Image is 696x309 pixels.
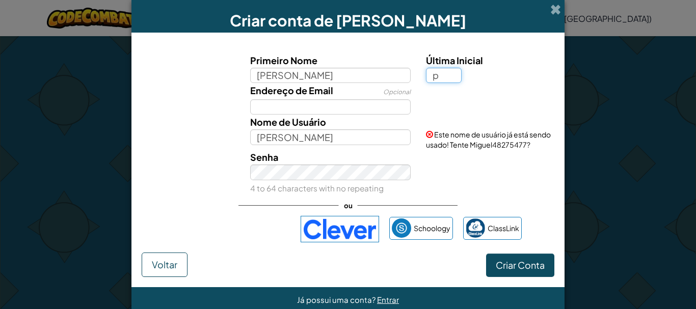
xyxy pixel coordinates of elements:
[426,130,551,149] span: Este nome de usuário já está sendo usado! Tente Miguel48275477?
[230,11,466,30] span: Criar conta de [PERSON_NAME]
[152,259,177,270] span: Voltar
[377,295,399,304] a: Entrar
[250,54,317,66] span: Primeiro Nome
[488,221,519,236] span: ClassLink
[250,116,326,128] span: Nome de Usuário
[496,259,545,271] span: Criar Conta
[301,216,379,242] img: clever-logo-blue.png
[466,218,485,238] img: classlink-logo-small.png
[383,88,411,96] span: Opcional
[297,295,377,304] span: Já possui uma conta?
[169,218,296,240] iframe: Botão "Fazer login com o Google"
[250,151,278,163] span: Senha
[250,183,384,193] small: 4 to 64 characters with no repeating
[486,254,554,277] button: Criar Conta
[339,198,358,213] span: ou
[414,221,450,236] span: Schoology
[250,85,333,96] span: Endereço de Email
[392,218,411,238] img: schoology.png
[426,54,483,66] span: Última Inicial
[142,252,188,277] button: Voltar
